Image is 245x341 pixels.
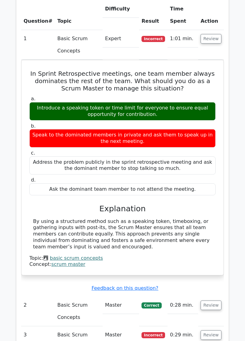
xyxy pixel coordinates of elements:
span: d. [31,177,36,183]
td: Master [103,297,139,314]
th: Result [139,0,168,30]
div: Introduce a speaking token or time limit for everyone to ensure equal opportunity for contribution. [29,102,216,121]
td: 0:28 min. [168,297,198,314]
th: Action [198,0,224,30]
div: Ask the dominant team member to not attend the meeting. [29,183,216,195]
div: By using a structured method such as a speaking token, timeboxing, or gathering inputs with post-... [33,218,212,250]
span: a. [31,96,36,102]
th: Topic [55,0,103,30]
td: 1:01 min. [168,30,198,48]
span: Question [24,18,48,24]
div: Topic: [29,255,216,262]
th: Time Spent [168,0,198,30]
h5: In Sprint Retrospective meetings, one team member always dominates the rest of the team. What sho... [29,70,216,92]
span: Correct [141,302,161,308]
div: Address the problem publicly in the sprint retrospective meeting and ask the dominant member to s... [29,156,216,175]
td: Basic Scrum Concepts [55,297,103,326]
span: Incorrect [141,36,165,42]
td: 2 [21,297,55,326]
div: Concept: [29,261,216,268]
span: c. [31,150,35,156]
a: basic scrum concepts [50,255,103,261]
a: scrum master [51,261,85,267]
th: # [21,0,55,30]
button: Review [201,34,221,44]
td: Expert [103,30,139,48]
td: 1 [21,30,55,60]
a: Feedback on this question? [92,285,158,291]
button: Review [201,330,221,340]
h3: Explanation [33,204,212,213]
th: Difficulty [103,0,139,18]
span: Incorrect [141,332,165,338]
div: Speak to the dominated members in private and ask them to speak up in the next meeting. [29,129,216,148]
button: Review [201,301,221,310]
td: Basic Scrum Concepts [55,30,103,60]
span: b. [31,123,36,129]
